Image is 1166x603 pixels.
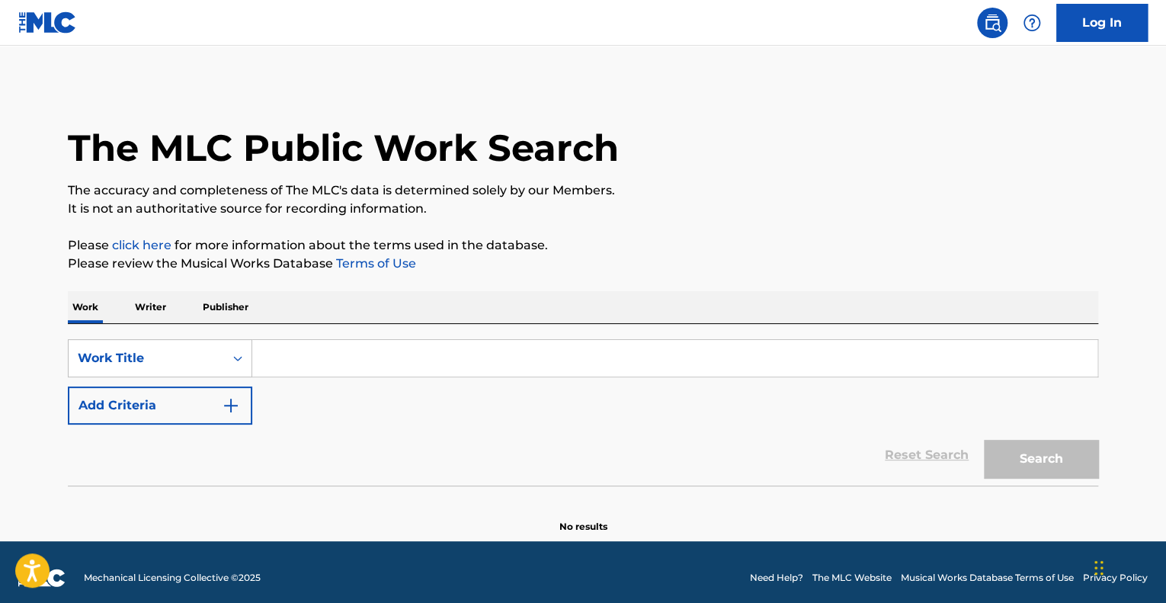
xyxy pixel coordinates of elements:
a: Need Help? [750,571,803,585]
div: Help [1017,8,1047,38]
a: Privacy Policy [1083,571,1148,585]
a: Terms of Use [333,256,416,271]
div: Work Title [78,349,215,367]
a: Musical Works Database Terms of Use [901,571,1074,585]
img: MLC Logo [18,11,77,34]
div: Drag [1094,545,1104,591]
button: Add Criteria [68,386,252,425]
p: Please for more information about the terms used in the database. [68,236,1098,255]
img: 9d2ae6d4665cec9f34b9.svg [222,396,240,415]
img: help [1023,14,1041,32]
a: Log In [1056,4,1148,42]
p: Please review the Musical Works Database [68,255,1098,273]
a: Public Search [977,8,1007,38]
form: Search Form [68,339,1098,486]
p: No results [559,502,607,534]
a: click here [112,238,171,252]
img: search [983,14,1001,32]
p: Work [68,291,103,323]
h1: The MLC Public Work Search [68,125,619,171]
span: Mechanical Licensing Collective © 2025 [84,571,261,585]
p: Publisher [198,291,253,323]
a: The MLC Website [812,571,892,585]
p: Writer [130,291,171,323]
iframe: Chat Widget [1090,530,1166,603]
p: The accuracy and completeness of The MLC's data is determined solely by our Members. [68,181,1098,200]
p: It is not an authoritative source for recording information. [68,200,1098,218]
